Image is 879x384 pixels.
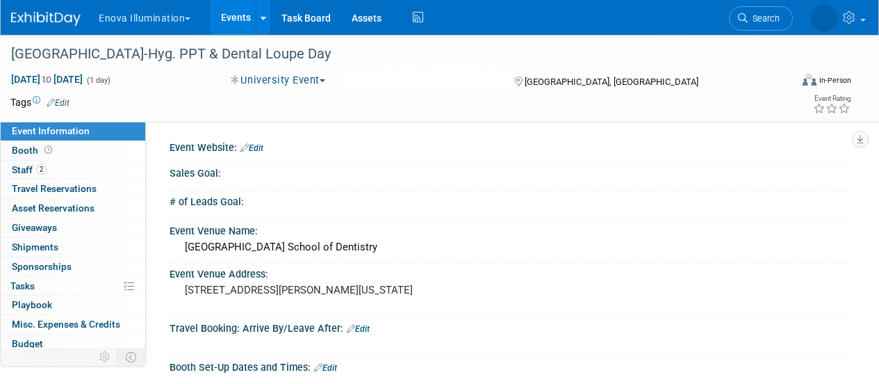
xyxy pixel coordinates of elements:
span: Playbook [12,299,52,310]
a: Tasks [1,277,145,296]
span: Staff [12,164,47,175]
pre: [STREET_ADDRESS][PERSON_NAME][US_STATE] [185,284,438,296]
div: Sales Goal: [170,163,851,180]
a: Travel Reservations [1,179,145,198]
div: Travel Booking: Arrive By/Leave After: [170,318,851,336]
img: Sarah Swinick [811,5,837,31]
div: [GEOGRAPHIC_DATA]-Hyg. PPT & Dental Loupe Day [6,42,780,67]
img: Format-Inperson.png [803,74,816,86]
div: Event Venue Address: [170,264,851,281]
div: Event Rating [813,95,851,102]
div: In-Person [819,75,851,86]
a: Search [729,6,793,31]
a: Staff2 [1,161,145,179]
a: Sponsorships [1,257,145,276]
div: [GEOGRAPHIC_DATA] School of Dentistry [180,237,841,258]
a: Playbook [1,296,145,314]
a: Event Information [1,122,145,141]
span: Misc. Expenses & Credits [12,319,120,330]
td: Tags [10,95,69,109]
span: [DATE] [DATE] [10,73,83,86]
a: Shipments [1,238,145,257]
span: Shipments [12,241,58,253]
span: [GEOGRAPHIC_DATA], [GEOGRAPHIC_DATA] [525,77,698,87]
span: to [40,74,54,85]
span: Sponsorships [12,261,72,272]
span: (1 day) [85,76,110,85]
a: Asset Reservations [1,199,145,218]
a: Budget [1,335,145,353]
span: Search [748,13,780,24]
a: Giveaways [1,218,145,237]
span: Event Information [12,125,90,136]
button: University Event [226,73,331,88]
a: Edit [314,363,337,373]
a: Edit [47,98,69,108]
a: Booth [1,141,145,160]
img: ExhibitDay [11,12,81,26]
span: Tasks [10,280,35,291]
span: Booth [12,145,55,156]
span: Giveaways [12,222,57,233]
div: Event Venue Name: [170,221,851,238]
span: Budget [12,338,43,349]
a: Misc. Expenses & Credits [1,315,145,334]
span: Booth not reserved yet [42,145,55,155]
a: Edit [240,143,263,153]
div: # of Leads Goal: [170,191,851,209]
span: 2 [36,164,47,175]
a: Edit [347,324,370,334]
div: Booth Set-Up Dates and Times: [170,357,851,375]
td: Toggle Event Tabs [117,348,146,366]
span: Asset Reservations [12,202,95,214]
span: Travel Reservations [12,183,97,194]
td: Personalize Event Tab Strip [93,348,117,366]
div: Event Website: [170,137,851,155]
div: Event Format [728,72,851,93]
